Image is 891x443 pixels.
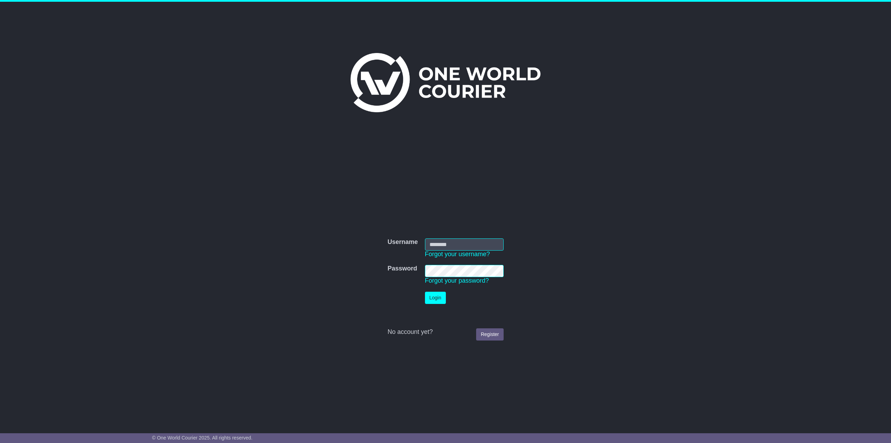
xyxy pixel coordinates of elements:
[425,251,490,258] a: Forgot your username?
[425,292,446,304] button: Login
[152,435,253,441] span: © One World Courier 2025. All rights reserved.
[476,328,503,341] a: Register
[387,238,418,246] label: Username
[387,328,503,336] div: No account yet?
[350,53,541,112] img: One World
[387,265,417,273] label: Password
[425,277,489,284] a: Forgot your password?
